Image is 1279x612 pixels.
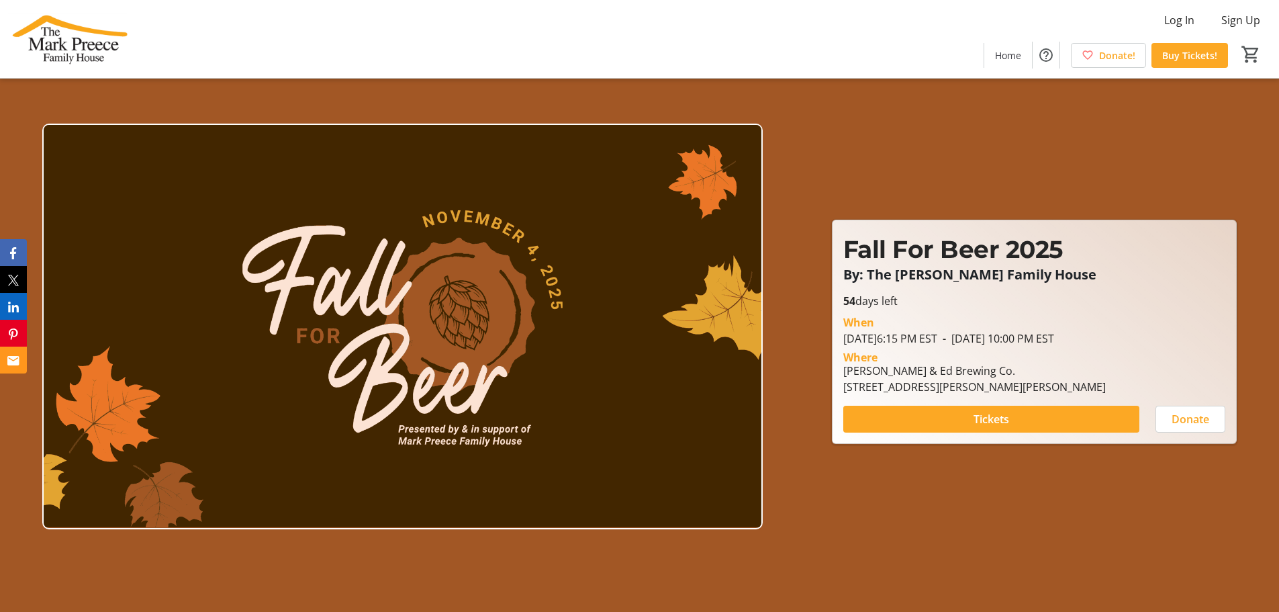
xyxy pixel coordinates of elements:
[843,314,874,331] div: When
[1162,48,1217,62] span: Buy Tickets!
[1153,9,1205,31] button: Log In
[1099,48,1135,62] span: Donate!
[995,48,1021,62] span: Home
[843,294,855,308] span: 54
[1155,406,1225,433] button: Donate
[843,352,878,363] div: Where
[8,5,128,73] img: The Mark Preece Family House's Logo
[1211,9,1271,31] button: Sign Up
[843,363,1106,379] div: [PERSON_NAME] & Ed Brewing Co.
[937,331,1054,346] span: [DATE] 10:00 PM EST
[1151,43,1228,68] a: Buy Tickets!
[937,331,951,346] span: -
[1033,42,1059,69] button: Help
[1164,12,1194,28] span: Log In
[843,234,1063,264] span: Fall For Beer 2025
[1172,411,1209,427] span: Donate
[974,411,1009,427] span: Tickets
[843,331,937,346] span: [DATE] 6:15 PM EST
[42,124,763,529] img: Campaign CTA Media Photo
[843,293,1225,309] p: days left
[1221,12,1260,28] span: Sign Up
[1239,42,1263,67] button: Cart
[843,267,1225,282] p: By: The [PERSON_NAME] Family House
[843,406,1139,433] button: Tickets
[984,43,1032,68] a: Home
[1071,43,1146,68] a: Donate!
[843,379,1106,395] div: [STREET_ADDRESS][PERSON_NAME][PERSON_NAME]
